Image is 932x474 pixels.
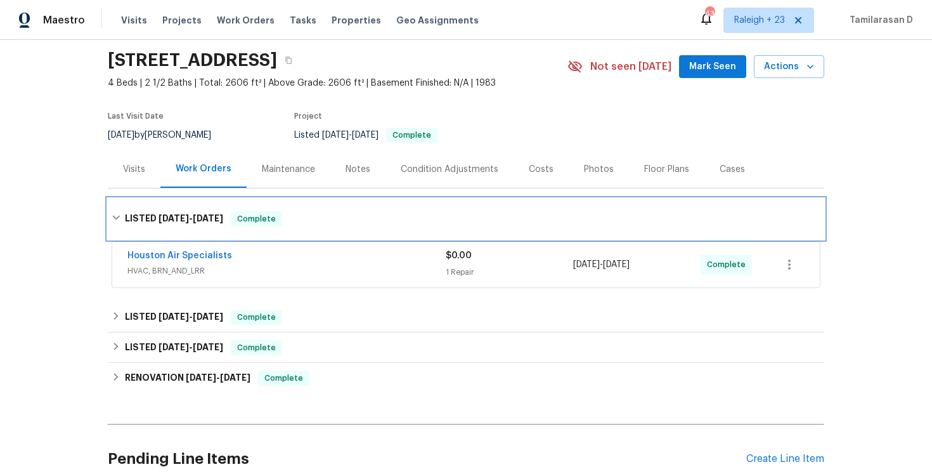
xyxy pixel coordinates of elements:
h6: LISTED [125,211,223,227]
span: Complete [232,213,281,225]
span: [DATE] [108,131,134,140]
div: LISTED [DATE]-[DATE]Complete [108,332,824,363]
span: Actions [764,59,814,75]
h2: [STREET_ADDRESS] [108,54,277,67]
span: Project [294,112,322,120]
div: Floor Plans [644,163,689,176]
span: Listed [294,131,437,140]
span: [DATE] [159,214,189,223]
span: [DATE] [573,260,600,269]
div: by [PERSON_NAME] [108,128,226,143]
div: 431 [705,8,714,20]
span: Tamilarasan D [845,14,913,27]
span: [DATE] [193,343,223,352]
span: - [159,214,223,223]
span: [DATE] [193,312,223,321]
span: Mark Seen [689,59,736,75]
div: LISTED [DATE]-[DATE]Complete [108,199,824,239]
div: 1 Repair [446,266,573,279]
span: - [186,373,250,382]
span: Geo Assignments [396,14,479,27]
span: 4 Beds | 2 1/2 Baths | Total: 2606 ft² | Above Grade: 2606 ft² | Basement Finished: N/A | 1983 [108,77,567,89]
button: Mark Seen [679,55,746,79]
span: Last Visit Date [108,112,164,120]
div: Photos [584,163,614,176]
h6: LISTED [125,310,223,325]
div: Maintenance [262,163,315,176]
button: Copy Address [277,49,300,72]
span: - [322,131,379,140]
span: Complete [707,258,751,271]
div: Create Line Item [746,453,824,465]
div: Cases [720,163,745,176]
span: Complete [232,341,281,354]
span: Properties [332,14,381,27]
span: - [159,312,223,321]
span: [DATE] [220,373,250,382]
span: [DATE] [159,312,189,321]
div: Condition Adjustments [401,163,498,176]
div: LISTED [DATE]-[DATE]Complete [108,302,824,332]
span: Complete [232,311,281,324]
span: Visits [121,14,147,27]
div: RENOVATION [DATE]-[DATE]Complete [108,363,824,393]
span: Maestro [43,14,85,27]
a: Houston Air Specialists [127,251,232,260]
span: [DATE] [193,214,223,223]
span: Complete [259,372,308,385]
span: Tasks [290,16,316,25]
h6: RENOVATION [125,371,250,386]
span: [DATE] [322,131,349,140]
h6: LISTED [125,340,223,355]
span: Projects [162,14,202,27]
span: Complete [387,131,436,139]
span: [DATE] [352,131,379,140]
span: [DATE] [603,260,630,269]
span: Not seen [DATE] [590,60,671,73]
span: Raleigh + 23 [734,14,785,27]
span: $0.00 [446,251,472,260]
span: Work Orders [217,14,275,27]
button: Actions [754,55,824,79]
div: Notes [346,163,370,176]
div: Visits [123,163,145,176]
span: - [159,343,223,352]
div: Work Orders [176,162,231,175]
span: - [573,258,630,271]
span: HVAC, BRN_AND_LRR [127,265,446,277]
span: [DATE] [186,373,216,382]
span: [DATE] [159,343,189,352]
div: Costs [529,163,553,176]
